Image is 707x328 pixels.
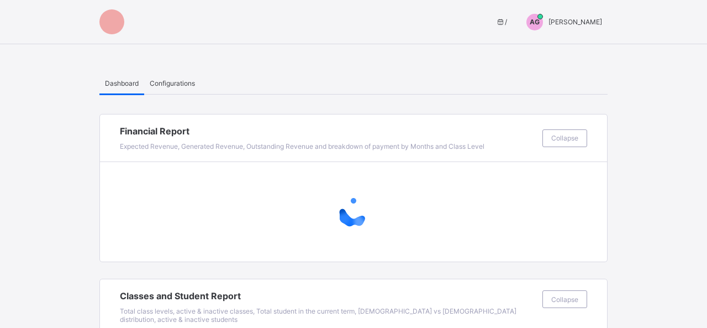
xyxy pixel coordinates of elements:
span: session/term information [495,18,507,26]
span: Collapse [551,295,578,304]
span: Total class levels, active & inactive classes, Total student in the current term, [DEMOGRAPHIC_DA... [120,307,516,324]
span: Dashboard [105,79,139,87]
span: [PERSON_NAME] [548,18,602,26]
span: Collapse [551,134,578,142]
span: Expected Revenue, Generated Revenue, Outstanding Revenue and breakdown of payment by Months and C... [120,142,484,150]
span: Configurations [150,79,195,87]
span: AG [530,18,540,26]
span: Financial Report [120,126,537,137]
span: Classes and Student Report [120,290,537,301]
